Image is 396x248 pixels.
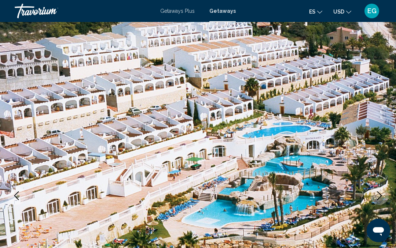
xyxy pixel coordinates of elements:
[362,3,381,19] button: User Menu
[367,7,377,15] span: EG
[367,219,390,242] iframe: Botón para iniciar la ventana de mensajería
[15,4,153,18] a: Travorium
[309,9,315,15] span: es
[7,187,26,205] button: Previous image
[333,6,351,17] button: Change currency
[333,9,344,15] span: USD
[160,8,195,14] a: Getaways Plus
[209,8,236,14] a: Getaways
[309,6,322,17] button: Change language
[370,187,389,205] button: Next image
